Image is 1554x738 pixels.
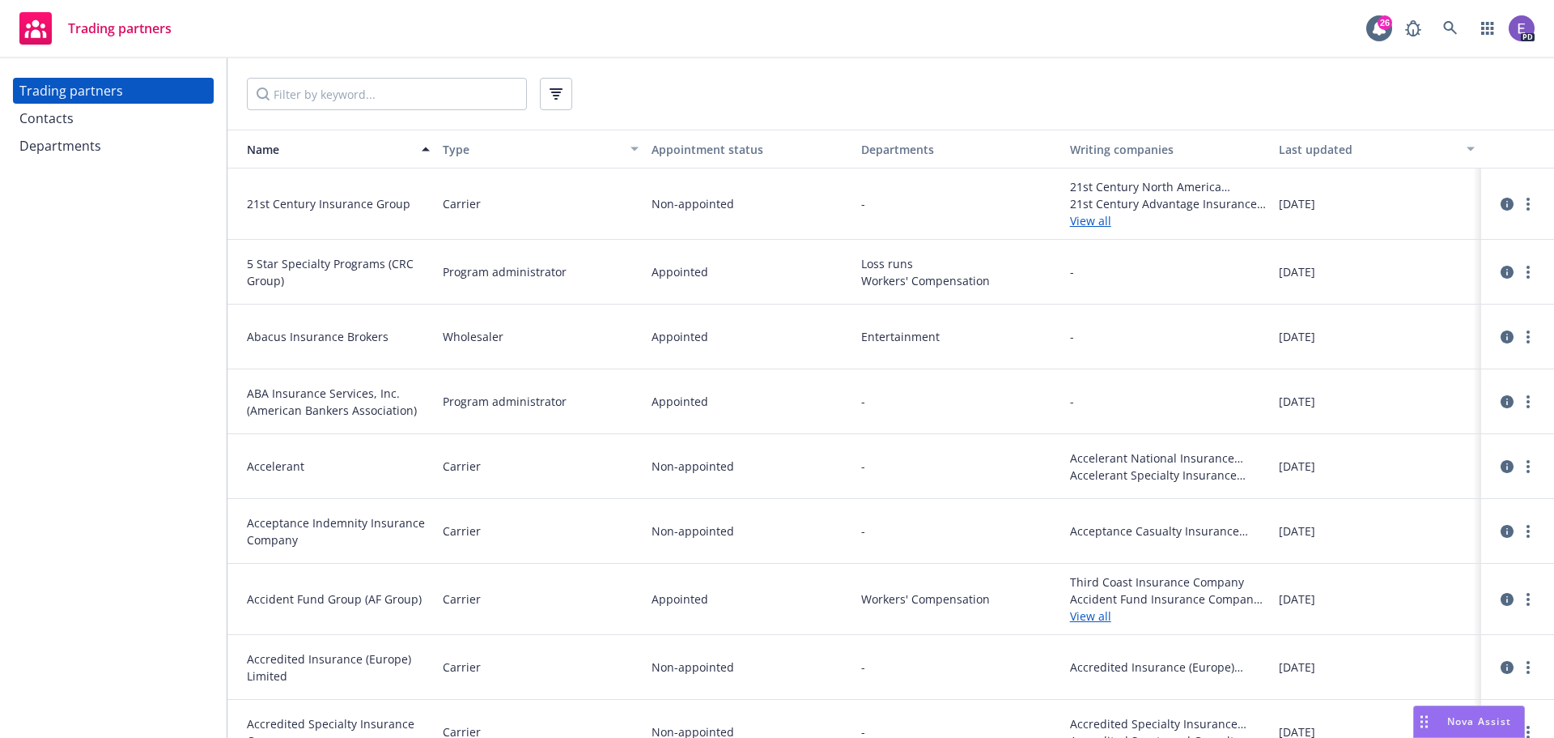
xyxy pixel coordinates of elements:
a: Departments [13,133,214,159]
span: [DATE] [1279,458,1315,475]
div: Trading partners [19,78,123,104]
a: more [1518,457,1538,476]
span: Appointed [652,591,708,608]
span: [DATE] [1279,263,1315,280]
a: circleInformation [1497,522,1517,541]
span: Non-appointed [652,523,734,540]
a: more [1518,658,1538,677]
span: Carrier [443,458,481,475]
button: Type [436,130,645,169]
span: Nova Assist [1447,715,1511,728]
span: Non-appointed [652,458,734,475]
a: circleInformation [1497,194,1517,214]
span: Accelerant National Insurance Company [1070,450,1266,467]
div: 26 [1378,15,1392,30]
div: Drag to move [1414,706,1434,737]
a: more [1518,262,1538,282]
a: more [1518,392,1538,412]
div: Departments [861,141,1057,158]
span: Carrier [443,591,481,608]
span: Workers' Compensation [861,272,1057,289]
span: ABA Insurance Services, Inc. (American Bankers Association) [247,385,430,419]
span: [DATE] [1279,591,1315,608]
span: Appointed [652,328,708,345]
span: Carrier [443,659,481,676]
span: Accident Fund Group (AF Group) [247,591,430,608]
span: [DATE] [1279,659,1315,676]
span: Carrier [443,523,481,540]
span: Non-appointed [652,195,734,212]
a: Switch app [1471,12,1504,45]
a: circleInformation [1497,658,1517,677]
a: circleInformation [1497,457,1517,476]
span: Program administrator [443,263,567,280]
span: Program administrator [443,393,567,410]
span: Third Coast Insurance Company [1070,574,1266,591]
button: Writing companies [1064,130,1272,169]
span: - [861,195,865,212]
a: circleInformation [1497,327,1517,347]
button: Departments [855,130,1064,169]
a: circleInformation [1497,262,1517,282]
span: - [861,458,865,475]
button: Name [227,130,436,169]
span: Loss runs [861,255,1057,272]
div: Name [234,141,412,158]
div: Contacts [19,105,74,131]
a: View all [1070,608,1266,625]
span: Abacus Insurance Brokers [247,328,430,345]
span: - [1070,328,1074,345]
a: circleInformation [1497,392,1517,412]
span: Accredited Specialty Insurance Company [1070,715,1266,732]
a: Trading partners [13,6,178,51]
span: Accredited Insurance (Europe) Limited [1070,659,1266,676]
a: Report a Bug [1397,12,1429,45]
span: Accredited Insurance (Europe) Limited [247,651,430,685]
button: Last updated [1272,130,1481,169]
span: [DATE] [1279,393,1315,410]
input: Filter by keyword... [247,78,527,110]
span: 21st Century Insurance Group [247,195,430,212]
span: Entertainment [861,328,1057,345]
span: Appointed [652,263,708,280]
a: Contacts [13,105,214,131]
span: Workers' Compensation [861,591,1057,608]
span: Trading partners [68,22,172,35]
button: Nova Assist [1413,706,1525,738]
div: Writing companies [1070,141,1266,158]
span: - [1070,263,1074,280]
span: [DATE] [1279,523,1315,540]
span: Non-appointed [652,659,734,676]
a: Search [1434,12,1467,45]
span: Carrier [443,195,481,212]
span: [DATE] [1279,328,1315,345]
span: 5 Star Specialty Programs (CRC Group) [247,255,430,289]
a: Trading partners [13,78,214,104]
a: more [1518,327,1538,347]
span: Accelerant [247,458,430,475]
img: photo [1509,15,1535,41]
button: Appointment status [645,130,854,169]
a: more [1518,522,1538,541]
span: - [861,523,865,540]
a: more [1518,590,1538,609]
div: Last updated [1279,141,1457,158]
div: Departments [19,133,101,159]
span: Wholesaler [443,328,503,345]
span: Acceptance Casualty Insurance Company [1070,523,1266,540]
span: Appointed [652,393,708,410]
a: more [1518,194,1538,214]
span: Acceptance Indemnity Insurance Company [247,514,430,548]
div: Appointment status [652,141,847,158]
span: - [861,393,865,410]
span: 21st Century Advantage Insurance Company [1070,195,1266,212]
a: circleInformation [1497,590,1517,609]
span: 21st Century North America Insurance Company [1070,178,1266,195]
span: Accelerant Specialty Insurance Company [1070,467,1266,484]
span: Accident Fund Insurance Company of America [1070,591,1266,608]
span: - [1070,393,1074,410]
span: - [861,659,865,676]
span: [DATE] [1279,195,1315,212]
div: Type [443,141,621,158]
